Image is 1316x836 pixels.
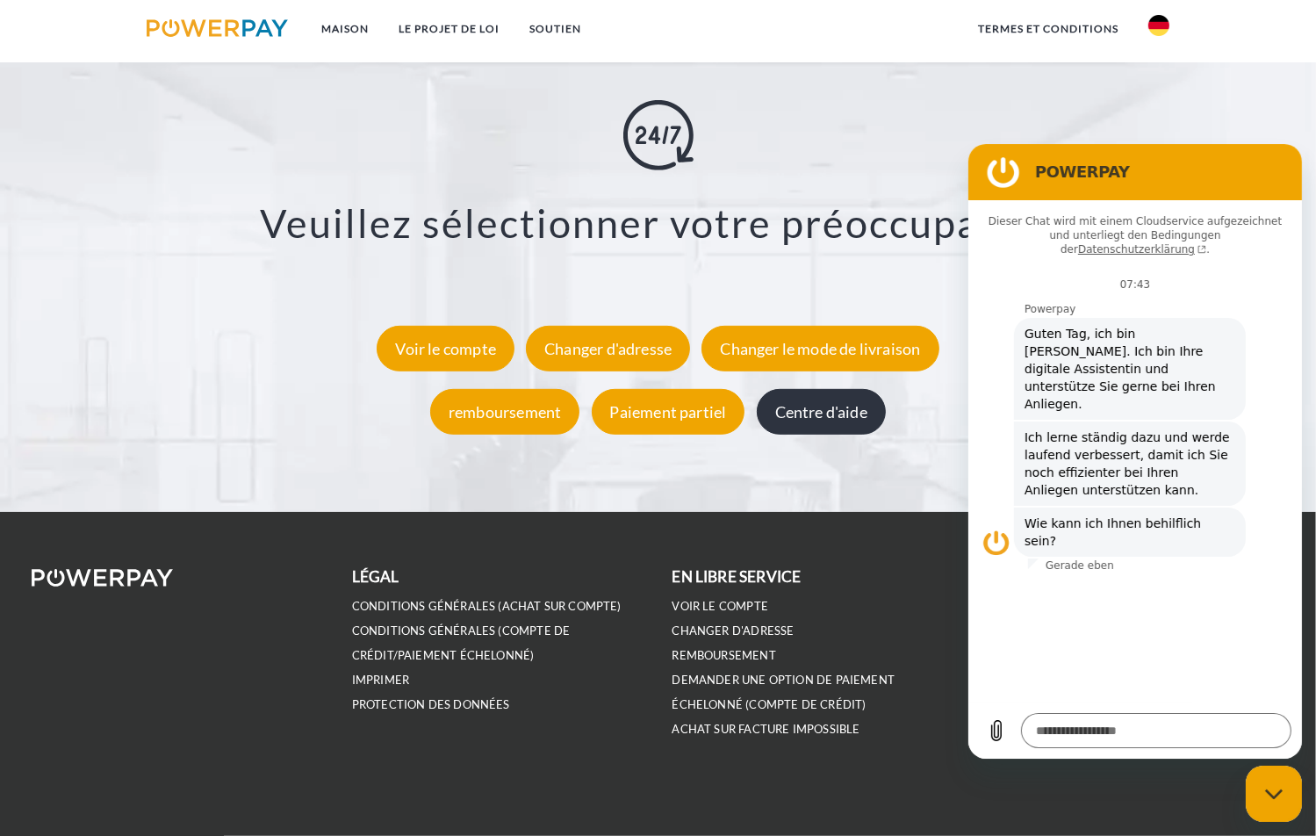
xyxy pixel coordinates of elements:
[672,599,769,614] a: Voir le compte
[352,567,399,586] font: légal
[352,697,510,712] a: PROTECTION DES DONNÉES
[352,673,409,687] font: IMPRIMER
[697,339,943,358] a: Changer le mode de livraison
[978,22,1118,35] font: termes et conditions
[672,722,860,737] a: Achat sur facture impossible
[147,19,288,37] img: logo-powerpay.svg
[968,144,1302,759] iframe: Fenêtre de messagerie
[32,569,173,587] img: logo-powerpay-white.svg
[514,13,596,45] a: SOUTIEN
[321,22,369,35] font: Maison
[672,673,895,712] a: Demander une option de paiement échelonné (compte de crédit)
[384,13,514,45] a: LE PROJET DE LOI
[372,339,519,358] a: Voir le compte
[720,339,920,358] font: Changer le mode de livraison
[449,402,561,422] font: remboursement
[395,339,496,358] font: Voir le compte
[963,13,1133,45] a: termes et conditions
[672,623,795,638] font: Changer d'adresse
[352,599,622,614] a: Conditions générales (achat sur compte)
[521,339,694,358] a: Changer d'adresse
[1246,766,1302,822] iframe: Schaltfläche zum Öffnen des Messaging-Fensters; Konversation läuft
[352,599,622,613] font: Conditions générales (achat sur compte)
[775,402,867,422] font: Centre d'aide
[672,673,895,711] font: Demander une option de paiement échelonné (compte de crédit)
[672,567,802,586] font: en libre service
[352,697,510,711] font: PROTECTION DES DONNÉES
[544,339,672,358] font: Changer d'adresse
[587,402,750,422] a: Paiement partiel
[672,648,776,663] a: remboursement
[529,22,581,35] font: SOUTIEN
[752,402,890,422] a: Centre d'aide
[352,623,571,662] font: Conditions générales (compte de crédit/paiement échelonné)
[399,22,500,35] font: LE PROJET DE LOI
[1148,15,1169,36] img: de
[352,673,409,688] a: IMPRIMER
[610,402,727,422] font: Paiement partiel
[672,599,769,613] font: Voir le compte
[352,623,571,663] a: Conditions générales (compte de crédit/paiement échelonné)
[306,13,384,45] a: Maison
[426,402,584,422] a: remboursement
[261,199,1056,247] font: Veuillez sélectionner votre préoccupation
[672,623,795,638] a: Changer d'adresse
[672,648,776,662] font: remboursement
[623,100,694,170] img: online-shopping.svg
